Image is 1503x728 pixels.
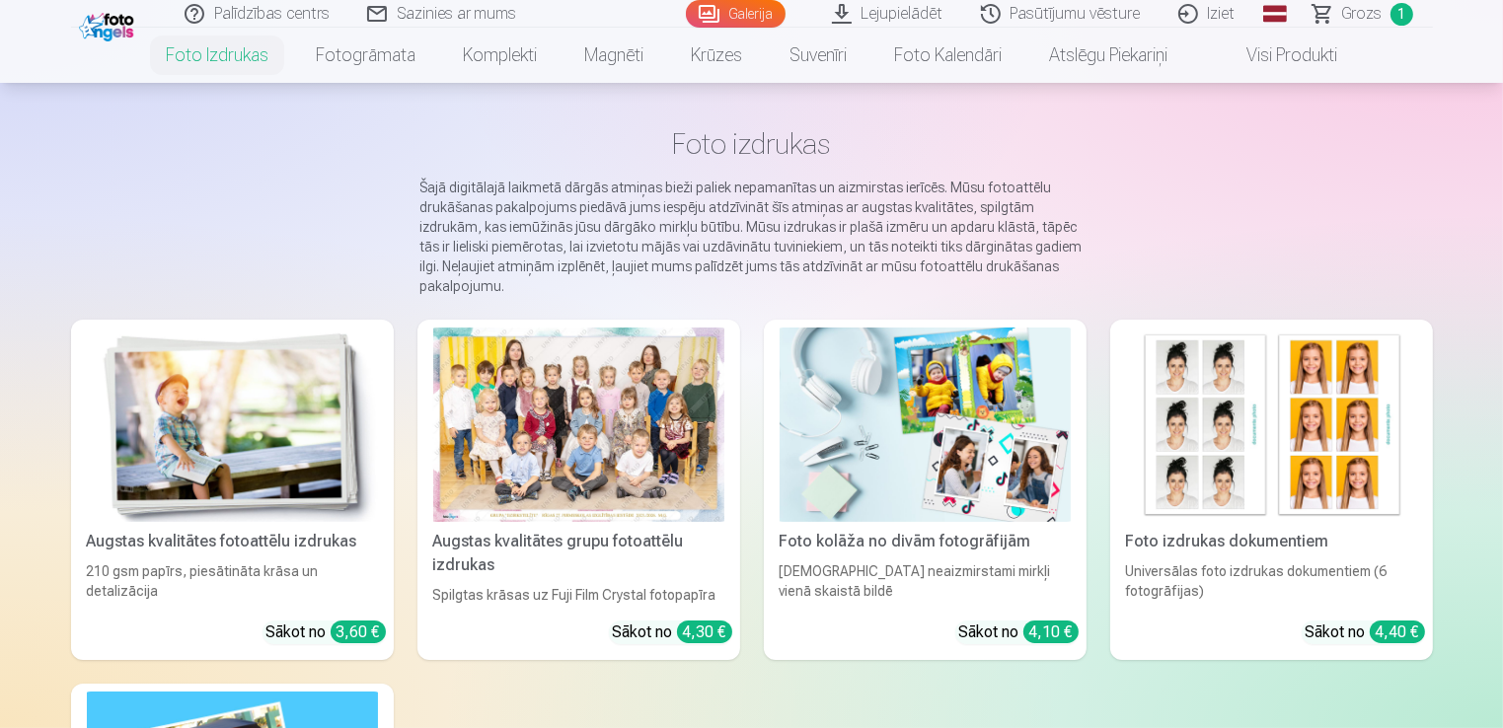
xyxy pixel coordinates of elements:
div: [DEMOGRAPHIC_DATA] neaizmirstami mirkļi vienā skaistā bildē [772,561,1079,605]
a: Augstas kvalitātes grupu fotoattēlu izdrukasSpilgtas krāsas uz Fuji Film Crystal fotopapīraSākot ... [417,320,740,660]
a: Krūzes [667,28,766,83]
a: Fotogrāmata [292,28,439,83]
a: Foto kolāža no divām fotogrāfijāmFoto kolāža no divām fotogrāfijām[DEMOGRAPHIC_DATA] neaizmirstam... [764,320,1087,660]
div: Sākot no [959,620,1079,644]
div: 210 gsm papīrs, piesātināta krāsa un detalizācija [79,561,386,605]
a: Foto izdrukas [142,28,292,83]
div: Foto izdrukas dokumentiem [1118,530,1425,553]
div: Sākot no [266,620,386,644]
img: Foto izdrukas dokumentiem [1126,328,1417,522]
div: Spilgtas krāsas uz Fuji Film Crystal fotopapīra [425,585,732,605]
img: /fa1 [79,8,139,41]
h1: Foto izdrukas [87,126,1417,162]
p: Šajā digitālajā laikmetā dārgās atmiņas bieži paliek nepamanītas un aizmirstas ierīcēs. Mūsu foto... [420,178,1084,296]
a: Visi produkti [1191,28,1361,83]
a: Atslēgu piekariņi [1025,28,1191,83]
a: Suvenīri [766,28,870,83]
a: Komplekti [439,28,561,83]
div: Universālas foto izdrukas dokumentiem (6 fotogrāfijas) [1118,561,1425,605]
div: Foto kolāža no divām fotogrāfijām [772,530,1079,553]
a: Magnēti [561,28,667,83]
a: Foto izdrukas dokumentiemFoto izdrukas dokumentiemUniversālas foto izdrukas dokumentiem (6 fotogr... [1110,320,1433,660]
span: 1 [1390,3,1413,26]
div: Augstas kvalitātes fotoattēlu izdrukas [79,530,386,553]
span: Grozs [1342,2,1383,26]
div: 4,30 € [677,620,732,643]
div: 4,10 € [1023,620,1079,643]
img: Foto kolāža no divām fotogrāfijām [780,328,1071,522]
img: Augstas kvalitātes fotoattēlu izdrukas [87,328,378,522]
div: Augstas kvalitātes grupu fotoattēlu izdrukas [425,530,732,577]
a: Augstas kvalitātes fotoattēlu izdrukasAugstas kvalitātes fotoattēlu izdrukas210 gsm papīrs, piesā... [71,320,394,660]
div: 4,40 € [1370,620,1425,643]
div: Sākot no [613,620,732,644]
div: 3,60 € [331,620,386,643]
a: Foto kalendāri [870,28,1025,83]
div: Sākot no [1306,620,1425,644]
